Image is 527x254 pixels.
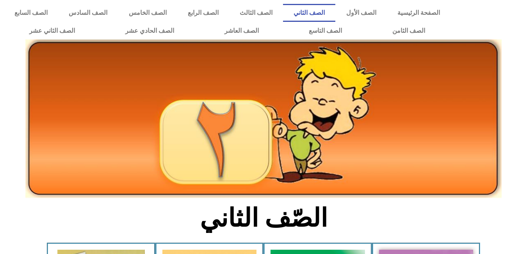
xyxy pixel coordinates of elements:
[4,4,58,22] a: الصف السابع
[284,22,367,40] a: الصف التاسع
[387,4,450,22] a: الصفحة الرئيسية
[229,4,283,22] a: الصف الثالث
[199,22,284,40] a: الصف العاشر
[118,4,177,22] a: الصف الخامس
[58,4,118,22] a: الصف السادس
[335,4,386,22] a: الصف الأول
[100,22,199,40] a: الصف الحادي عشر
[4,22,100,40] a: الصف الثاني عشر
[367,22,450,40] a: الصف الثامن
[283,4,335,22] a: الصف الثاني
[135,203,393,233] h2: الصّف الثاني
[177,4,229,22] a: الصف الرابع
